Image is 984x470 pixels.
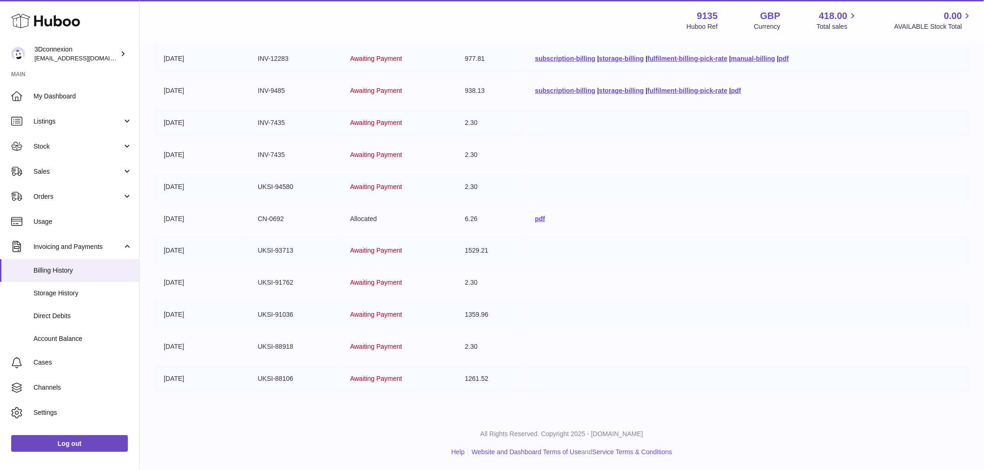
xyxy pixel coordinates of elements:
[350,215,377,222] span: Allocated
[817,22,858,31] span: Total sales
[350,247,402,254] span: Awaiting Payment
[597,87,599,94] span: |
[33,242,122,251] span: Invoicing and Payments
[350,311,402,318] span: Awaiting Payment
[350,55,402,62] span: Awaiting Payment
[33,289,132,298] span: Storage History
[456,109,526,137] td: 2.30
[599,87,644,94] a: storage-billing
[819,10,847,22] span: 418.00
[456,141,526,169] td: 2.30
[456,237,526,264] td: 1529.21
[697,10,718,22] strong: 9135
[350,151,402,158] span: Awaiting Payment
[33,334,132,343] span: Account Balance
[248,301,340,328] td: UKSI-91036
[154,45,248,72] td: [DATE]
[248,173,340,201] td: UKSI-94580
[248,45,340,72] td: INV-12283
[147,430,977,438] p: All Rights Reserved. Copyright 2025 - [DOMAIN_NAME]
[248,365,340,392] td: UKSI-88106
[248,237,340,264] td: UKSI-93713
[154,173,248,201] td: [DATE]
[754,22,781,31] div: Currency
[33,358,132,367] span: Cases
[535,55,596,62] a: subscription-billing
[33,117,122,126] span: Listings
[648,55,728,62] a: fulfilment-billing-pick-rate
[33,167,122,176] span: Sales
[599,55,644,62] a: storage-billing
[33,312,132,320] span: Direct Debits
[456,301,526,328] td: 1359.96
[154,269,248,296] td: [DATE]
[248,333,340,360] td: UKSI-88918
[350,87,402,94] span: Awaiting Payment
[33,92,132,101] span: My Dashboard
[33,217,132,226] span: Usage
[33,142,122,151] span: Stock
[468,448,672,457] li: and
[597,55,599,62] span: |
[154,301,248,328] td: [DATE]
[154,109,248,137] td: [DATE]
[760,10,780,22] strong: GBP
[34,54,137,62] span: [EMAIL_ADDRESS][DOMAIN_NAME]
[154,77,248,104] td: [DATE]
[248,205,340,233] td: CN-0692
[456,45,526,72] td: 977.81
[33,383,132,392] span: Channels
[154,205,248,233] td: [DATE]
[535,87,596,94] a: subscription-billing
[154,333,248,360] td: [DATE]
[452,448,465,456] a: Help
[154,365,248,392] td: [DATE]
[894,10,973,31] a: 0.00 AVAILABLE Stock Total
[33,192,122,201] span: Orders
[11,47,25,61] img: internalAdmin-9135@internal.huboo.com
[779,55,789,62] a: pdf
[456,333,526,360] td: 2.30
[248,109,340,137] td: INV-7435
[33,408,132,417] span: Settings
[248,269,340,296] td: UKSI-91762
[350,279,402,286] span: Awaiting Payment
[33,266,132,275] span: Billing History
[350,375,402,382] span: Awaiting Payment
[154,237,248,264] td: [DATE]
[11,435,128,452] a: Log out
[535,215,545,222] a: pdf
[456,173,526,201] td: 2.30
[646,87,648,94] span: |
[592,448,672,456] a: Service Terms & Conditions
[731,55,775,62] a: manual-billing
[154,141,248,169] td: [DATE]
[729,87,731,94] span: |
[646,55,648,62] span: |
[456,269,526,296] td: 2.30
[456,205,526,233] td: 6.26
[456,77,526,104] td: 938.13
[248,77,340,104] td: INV-9485
[248,141,340,169] td: INV-7435
[34,45,118,63] div: 3Dconnexion
[944,10,962,22] span: 0.00
[350,343,402,350] span: Awaiting Payment
[687,22,718,31] div: Huboo Ref
[894,22,973,31] span: AVAILABLE Stock Total
[777,55,779,62] span: |
[350,183,402,190] span: Awaiting Payment
[472,448,581,456] a: Website and Dashboard Terms of Use
[350,119,402,126] span: Awaiting Payment
[456,365,526,392] td: 1261.52
[731,87,741,94] a: pdf
[729,55,731,62] span: |
[817,10,858,31] a: 418.00 Total sales
[648,87,728,94] a: fulfilment-billing-pick-rate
